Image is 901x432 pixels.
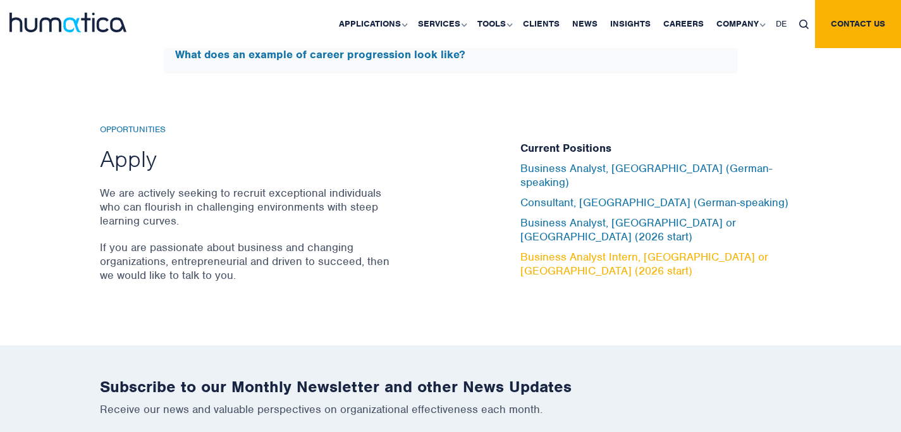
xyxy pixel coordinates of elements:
p: We are actively seeking to recruit exceptional individuals who can flourish in challenging enviro... [100,186,394,228]
a: Business Analyst, [GEOGRAPHIC_DATA] (German-speaking) [520,161,772,189]
h2: Apply [100,144,394,173]
p: If you are passionate about business and changing organizations, entrepreneurial and driven to su... [100,240,394,282]
p: Receive our news and valuable perspectives on organizational effectiveness each month. [100,402,802,416]
a: Business Analyst Intern, [GEOGRAPHIC_DATA] or [GEOGRAPHIC_DATA] (2026 start) [520,250,768,278]
a: Consultant, [GEOGRAPHIC_DATA] (German-speaking) [520,195,788,209]
img: logo [9,13,126,32]
span: DE [776,18,787,29]
h5: What does an example of career progression look like? [175,48,726,62]
h2: Subscribe to our Monthly Newsletter and other News Updates [100,377,802,397]
h5: Current Positions [520,142,802,156]
h6: Opportunities [100,125,394,135]
img: search_icon [799,20,809,29]
a: Business Analyst, [GEOGRAPHIC_DATA] or [GEOGRAPHIC_DATA] (2026 start) [520,216,736,244]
